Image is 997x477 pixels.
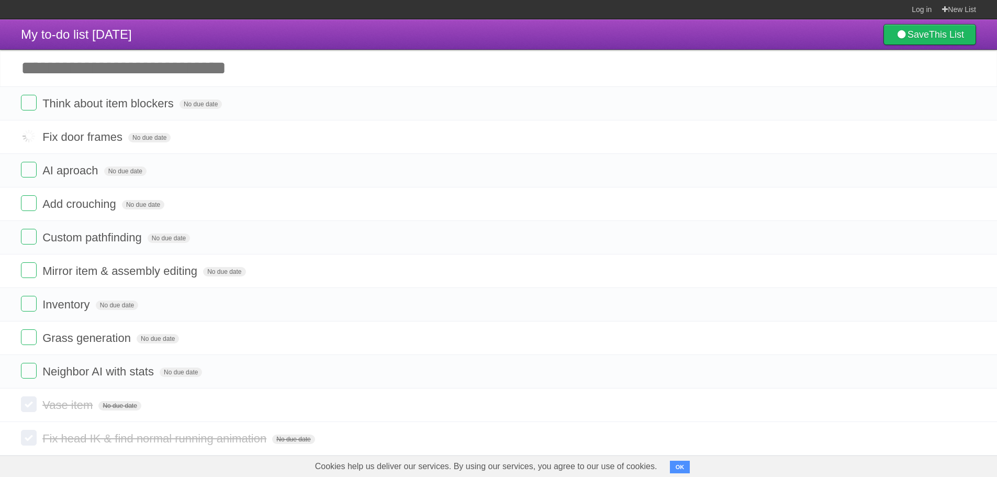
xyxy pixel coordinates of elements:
[42,331,133,345] span: Grass generation
[21,27,132,41] span: My to-do list [DATE]
[21,296,37,312] label: Done
[21,262,37,278] label: Done
[21,128,37,144] label: Done
[42,130,125,143] span: Fix door frames
[21,363,37,379] label: Done
[21,430,37,446] label: Done
[272,435,315,444] span: No due date
[42,264,200,278] span: Mirror item & assembly editing
[21,195,37,211] label: Done
[21,396,37,412] label: Done
[42,365,156,378] span: Neighbor AI with stats
[160,368,202,377] span: No due date
[96,301,138,310] span: No due date
[180,99,222,109] span: No due date
[929,29,964,40] b: This List
[670,461,690,473] button: OK
[128,133,171,142] span: No due date
[104,167,147,176] span: No due date
[42,97,176,110] span: Think about item blockers
[98,401,141,411] span: No due date
[42,164,100,177] span: AI aproach
[305,456,668,477] span: Cookies help us deliver our services. By using our services, you agree to our use of cookies.
[42,298,93,311] span: Inventory
[21,329,37,345] label: Done
[42,197,119,210] span: Add crouching
[122,200,164,209] span: No due date
[42,432,269,445] span: Fix head IK & find normal running animation
[21,162,37,178] label: Done
[42,231,144,244] span: Custom pathfinding
[42,398,95,412] span: Vase item
[203,267,245,276] span: No due date
[21,229,37,245] label: Done
[21,95,37,110] label: Done
[148,234,190,243] span: No due date
[137,334,179,343] span: No due date
[883,24,976,45] a: SaveThis List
